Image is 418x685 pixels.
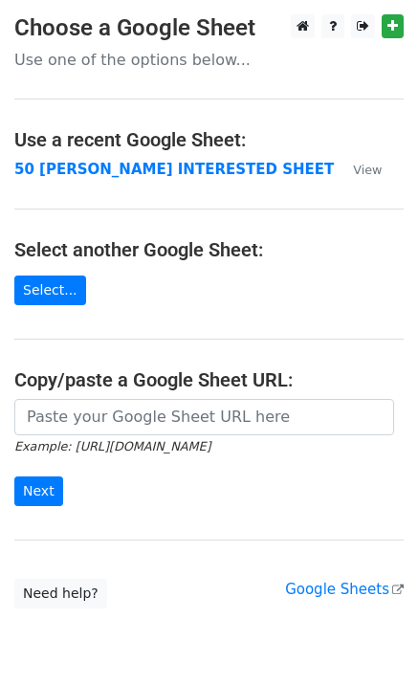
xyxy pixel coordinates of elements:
[14,238,404,261] h4: Select another Google Sheet:
[14,579,107,608] a: Need help?
[14,50,404,70] p: Use one of the options below...
[14,128,404,151] h4: Use a recent Google Sheet:
[14,476,63,506] input: Next
[14,399,394,435] input: Paste your Google Sheet URL here
[14,276,86,305] a: Select...
[14,439,210,453] small: Example: [URL][DOMAIN_NAME]
[14,368,404,391] h4: Copy/paste a Google Sheet URL:
[285,581,404,598] a: Google Sheets
[334,161,382,178] a: View
[14,161,334,178] a: 50 [PERSON_NAME] INTERESTED SHEET
[14,14,404,42] h3: Choose a Google Sheet
[353,163,382,177] small: View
